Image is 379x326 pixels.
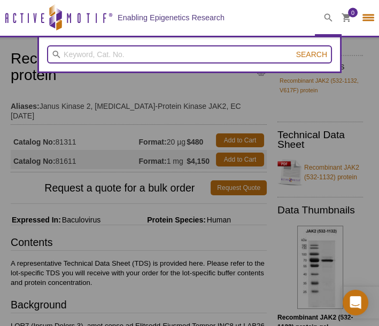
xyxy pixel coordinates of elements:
[47,45,332,63] input: Keyword, Cat. No.
[343,290,368,315] div: Open Intercom Messenger
[342,13,351,25] a: 0
[351,8,354,18] span: 0
[118,13,225,22] h2: Enabling Epigenetics Research
[293,50,330,59] button: Search
[296,50,327,59] span: Search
